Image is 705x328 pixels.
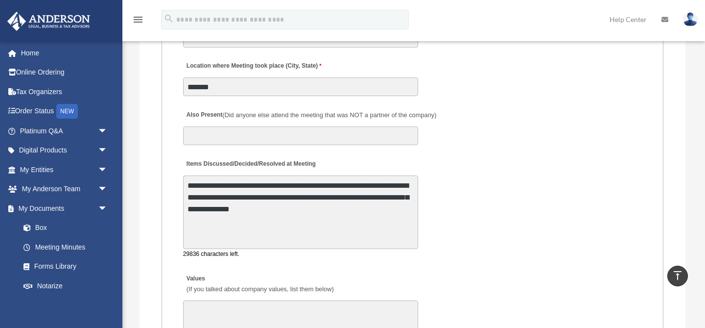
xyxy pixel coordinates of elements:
a: Platinum Q&Aarrow_drop_down [7,121,122,141]
a: Home [7,43,122,63]
label: Location where Meeting took place (City, State) [183,60,324,73]
a: Digital Productsarrow_drop_down [7,141,122,160]
label: Items Discussed/Decided/Resolved at Meeting [183,157,318,171]
img: User Pic [683,12,698,26]
a: Tax Organizers [7,82,122,101]
div: 29836 characters left. [183,249,418,259]
a: My Anderson Teamarrow_drop_down [7,179,122,199]
a: Order StatusNEW [7,101,122,122]
a: Box [14,218,122,238]
span: arrow_drop_down [98,179,117,200]
a: Meeting Minutes [14,237,117,257]
span: (If you talked about company values, list them below) [187,285,334,293]
a: My Entitiesarrow_drop_down [7,160,122,179]
span: arrow_drop_down [98,121,117,141]
a: Forms Library [14,257,122,277]
img: Anderson Advisors Platinum Portal [4,12,93,31]
label: Values [183,273,336,296]
span: arrow_drop_down [98,199,117,219]
a: My Documentsarrow_drop_down [7,199,122,218]
i: vertical_align_top [672,270,683,281]
a: Online Ordering [7,63,122,82]
label: Also Present [183,108,439,122]
span: arrow_drop_down [98,141,117,161]
i: menu [132,14,144,25]
a: vertical_align_top [667,266,688,286]
a: menu [132,17,144,25]
span: arrow_drop_down [98,160,117,180]
span: (Did anyone else attend the meeting that was NOT a partner of the company) [222,111,436,119]
i: search [164,13,174,24]
div: NEW [56,104,78,119]
a: Notarize [14,276,122,296]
